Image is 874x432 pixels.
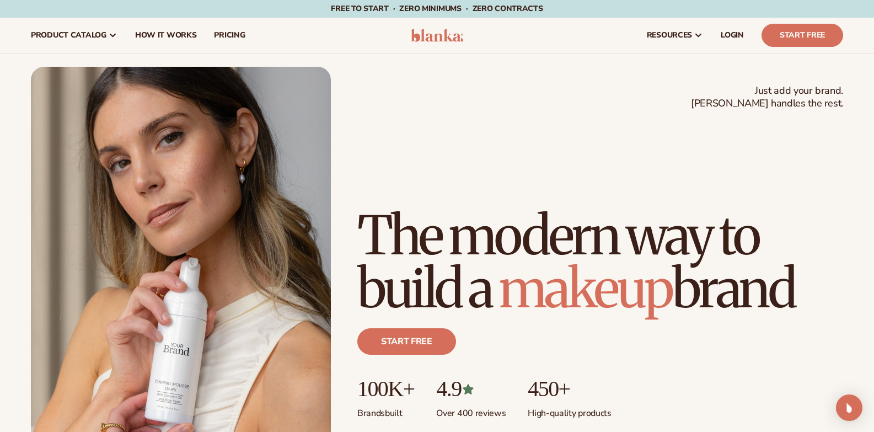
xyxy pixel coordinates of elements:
[528,401,611,419] p: High-quality products
[836,394,862,421] div: Open Intercom Messenger
[22,18,126,53] a: product catalog
[31,31,106,40] span: product catalog
[436,377,506,401] p: 4.9
[357,377,414,401] p: 100K+
[712,18,753,53] a: LOGIN
[357,401,414,419] p: Brands built
[638,18,712,53] a: resources
[205,18,254,53] a: pricing
[357,328,456,355] a: Start free
[762,24,843,47] a: Start Free
[135,31,197,40] span: How It Works
[214,31,245,40] span: pricing
[721,31,744,40] span: LOGIN
[331,3,543,14] span: Free to start · ZERO minimums · ZERO contracts
[357,209,843,315] h1: The modern way to build a brand
[528,377,611,401] p: 450+
[691,84,843,110] span: Just add your brand. [PERSON_NAME] handles the rest.
[436,401,506,419] p: Over 400 reviews
[411,29,463,42] img: logo
[647,31,692,40] span: resources
[126,18,206,53] a: How It Works
[499,255,672,322] span: makeup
